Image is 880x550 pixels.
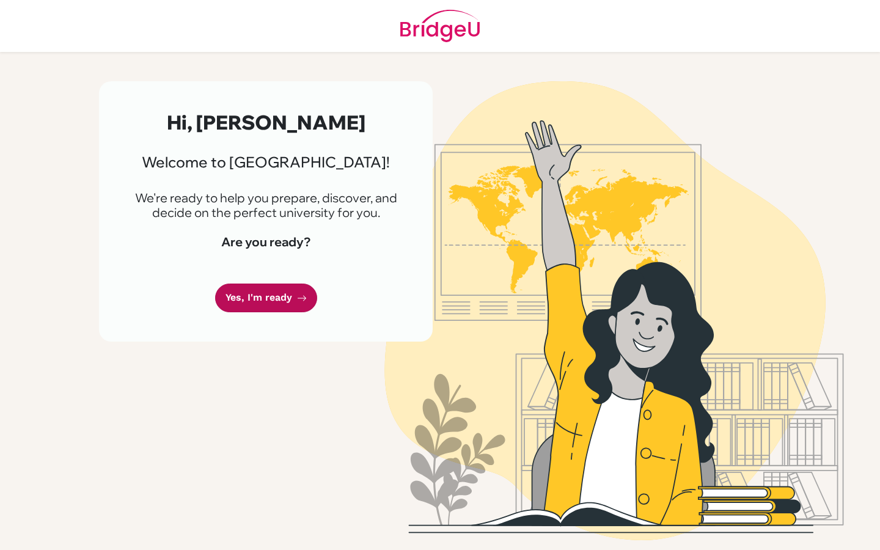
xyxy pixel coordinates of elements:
p: We're ready to help you prepare, discover, and decide on the perfect university for you. [128,191,403,220]
h4: Are you ready? [128,235,403,249]
h2: Hi, [PERSON_NAME] [128,111,403,134]
h3: Welcome to [GEOGRAPHIC_DATA]! [128,153,403,171]
a: Yes, I'm ready [215,284,317,312]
